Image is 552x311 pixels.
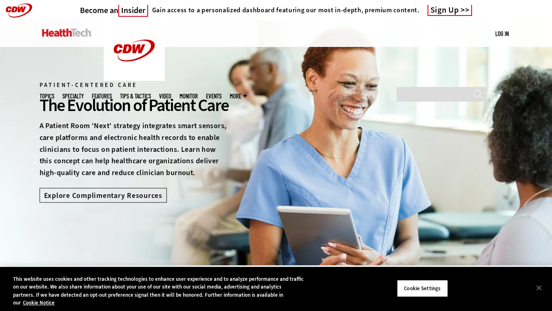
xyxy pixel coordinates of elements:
[62,93,84,99] span: Specialty
[92,93,112,99] a: Features
[159,93,171,99] a: Video
[42,29,91,37] img: Home
[80,5,148,16] h3: Become an
[80,5,148,16] a: Become anInsider
[13,275,304,307] div: This website uses cookies and other tracking technologies to enhance user experience and to analy...
[40,188,167,202] a: Explore Complimentary Resources
[495,30,509,37] a: Log in
[530,279,548,297] button: Close
[23,299,55,306] a: More information about your privacy
[397,280,448,297] button: Cookie Settings
[148,6,419,14] a: Gain access to a personalized dashboard featuring our most in-depth, premium content.
[40,120,229,179] p: A Patient Room ‘Next’ strategy integrates smart sensors, care platforms and electronic health rec...
[104,74,165,83] a: CDW
[118,5,148,17] span: Insider
[40,93,54,99] span: Topics
[120,93,151,99] a: Tips & Tactics
[180,93,198,99] a: MonITor
[104,20,165,81] img: Home
[40,94,229,116] div: The Evolution of Patient Care
[152,6,419,14] h4: Gain access to a personalized dashboard featuring our most in-depth, premium content.
[230,93,247,99] span: More
[428,5,472,16] a: Sign Up
[206,93,222,99] a: Events
[495,29,509,38] div: User menu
